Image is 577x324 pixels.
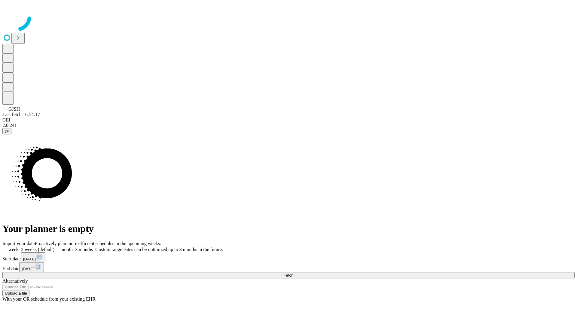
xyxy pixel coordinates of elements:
[95,247,122,252] span: Custom range
[21,247,54,252] span: 2 weeks (default)
[21,252,45,262] button: [DATE]
[35,241,161,246] span: Proactively plan more efficient schedules in the upcoming weeks.
[2,117,575,123] div: GEI
[19,262,44,272] button: [DATE]
[2,128,11,134] button: @
[75,247,93,252] span: 3 months
[8,106,20,112] span: GJSH
[23,257,36,261] span: [DATE]
[22,267,34,271] span: [DATE]
[57,247,73,252] span: 1 month
[283,273,293,277] span: Fetch
[2,278,28,283] span: Alternatively
[2,290,29,296] button: Upload a file
[2,252,575,262] div: Start date
[2,123,575,128] div: 2.0.241
[2,112,40,117] span: Last fetch: 16:54:17
[2,223,575,234] h1: Your planner is empty
[2,272,575,278] button: Fetch
[5,129,9,133] span: @
[2,241,35,246] span: Import your data
[5,247,19,252] span: 1 week
[2,296,96,301] span: With your OR schedule from your existing EHR
[122,247,223,252] span: Dates can be optimized up to 3 months in the future.
[2,262,575,272] div: End date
